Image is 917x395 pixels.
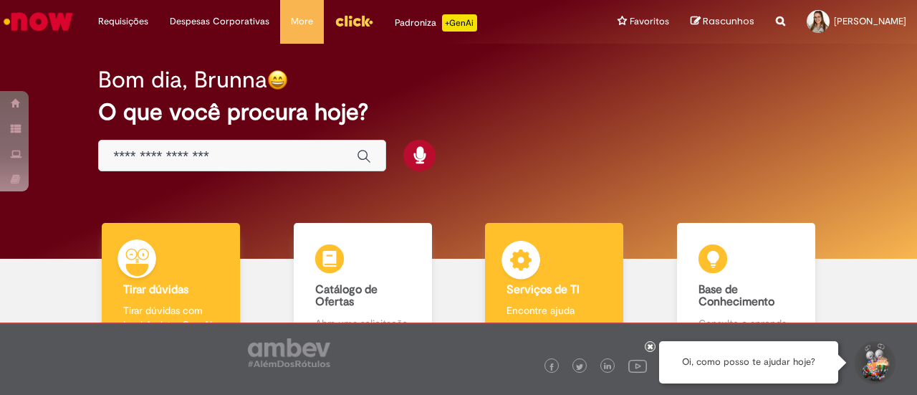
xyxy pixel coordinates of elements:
[335,10,373,32] img: click_logo_yellow_360x200.png
[123,303,219,332] p: Tirar dúvidas com Lupi Assist e Gen Ai
[548,363,555,371] img: logo_footer_facebook.png
[506,303,602,318] p: Encontre ajuda
[395,14,477,32] div: Padroniza
[98,14,148,29] span: Requisições
[267,70,288,90] img: happy-face.png
[458,223,650,347] a: Serviços de TI Encontre ajuda
[75,223,267,347] a: Tirar dúvidas Tirar dúvidas com Lupi Assist e Gen Ai
[170,14,269,29] span: Despesas Corporativas
[98,67,267,92] h2: Bom dia, Brunna
[834,15,906,27] span: [PERSON_NAME]
[506,282,580,297] b: Serviços de TI
[248,338,330,367] img: logo_footer_ambev_rotulo_gray.png
[267,223,459,347] a: Catálogo de Ofertas Abra uma solicitação
[630,14,669,29] span: Favoritos
[291,14,313,29] span: More
[123,282,188,297] b: Tirar dúvidas
[98,100,818,125] h2: O que você procura hoje?
[315,316,411,330] p: Abra uma solicitação
[576,363,583,371] img: logo_footer_twitter.png
[650,223,842,347] a: Base de Conhecimento Consulte e aprenda
[659,341,838,384] div: Oi, como posso te ajudar hoje?
[604,363,611,371] img: logo_footer_linkedin.png
[698,316,794,330] p: Consulte e aprenda
[691,15,754,29] a: Rascunhos
[442,14,477,32] p: +GenAi
[698,282,774,310] b: Base de Conhecimento
[703,14,754,28] span: Rascunhos
[315,282,378,310] b: Catálogo de Ofertas
[1,7,75,36] img: ServiceNow
[853,341,896,384] button: Iniciar Conversa de Suporte
[628,356,647,375] img: logo_footer_youtube.png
